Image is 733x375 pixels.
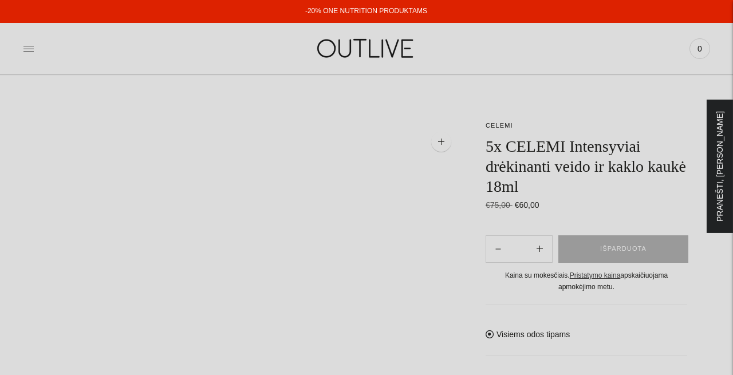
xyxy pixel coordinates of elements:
[486,136,687,196] h1: 5x CELEMI Intensyviai drėkinanti veido ir kaklo kaukė 18ml
[558,235,688,263] button: IŠPARDUOTA
[305,7,427,15] a: -20% ONE NUTRITION PRODUKTAMS
[689,36,710,61] a: 0
[486,122,513,129] a: CELEMI
[486,235,510,263] button: Add product quantity
[295,29,438,68] img: OUTLIVE
[486,200,513,210] s: €75,00
[692,41,708,57] span: 0
[570,271,621,279] a: Pristatymo kaina
[600,243,647,255] span: IŠPARDUOTA
[527,235,552,263] button: Subtract product quantity
[486,270,687,293] div: Kaina su mokesčiais. apskaičiuojama apmokėjimo metu.
[510,240,527,257] input: Product quantity
[515,200,539,210] span: €60,00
